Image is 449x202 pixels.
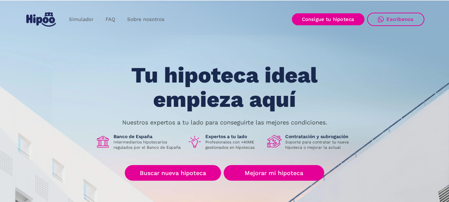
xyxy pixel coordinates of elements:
[121,13,170,26] a: Sobre nosotros
[367,13,424,26] a: Escríbenos
[125,165,221,181] a: Buscar nueva hipoteca
[386,16,414,22] div: Escríbenos
[205,133,262,139] h1: Expertos a tu lado
[292,13,364,25] a: Consigue tu hipoteca
[285,139,354,150] p: Soporte para contratar tu nueva hipoteca o mejorar la actual
[205,139,262,150] p: Profesionales con +40M€ gestionados en hipotecas
[63,13,100,26] a: Simulador
[100,13,121,26] a: FAQ
[224,165,324,181] a: Mejorar mi hipoteca
[122,120,327,125] p: Nuestros expertos a tu lado para conseguirte las mejores condiciones.
[113,139,182,150] p: Intermediarios hipotecarios regulados por el Banco de España
[98,63,350,111] h1: Tu hipoteca ideal empieza aquí
[113,133,182,139] h1: Banco de España
[25,10,58,29] a: home
[285,133,354,139] h1: Contratación y subrogación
